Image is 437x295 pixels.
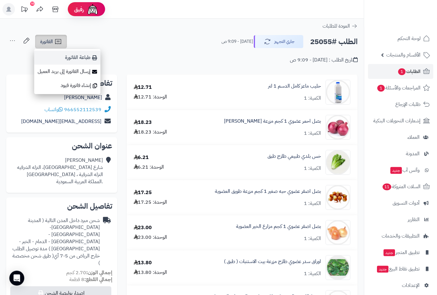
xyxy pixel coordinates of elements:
[368,64,433,79] a: الطلبات1
[326,115,350,140] img: 1716664263-%D8%A8%D8%B5%D9%84%20%D8%A7%D8%AD%D9%85%D8%B1-90x90.png
[134,234,167,241] div: الوحدة: 23.00
[134,129,167,136] div: الوحدة: 18.23
[368,179,433,194] a: السلات المتروكة11
[224,118,321,125] a: بصل احمر عضوي 1 كجم مزرعة [PERSON_NAME]
[323,22,350,30] span: العودة للطلبات
[268,83,321,90] a: حليب ماعز كامل الدسم 1 لتر
[383,184,391,190] span: 11
[402,281,420,290] span: الإعدادات
[254,35,304,48] button: جاري التجهيز
[368,261,433,276] a: تطبيق نقاط البيعجديد
[397,34,421,43] span: لوحة التحكم
[382,182,421,191] span: السلات المتروكة
[84,276,112,283] strong: إجمالي القطع:
[30,2,35,6] div: 10
[12,252,100,267] span: ( طرق شحن مخصصة )
[406,149,420,158] span: المدونة
[407,133,420,142] span: العملاء
[215,188,321,195] a: بصل اصفر عضوي حبه صغير 1 كجم مزرعة طويق العضوية
[290,57,358,64] div: تاريخ الطلب : [DATE] - 9:09 ص
[134,84,152,91] div: 12.71
[44,106,63,113] a: واتساب
[304,95,321,102] div: الكمية: 1
[134,224,152,231] div: 23.00
[368,229,433,243] a: التطبيقات والخدمات
[134,269,167,276] div: الوحدة: 13.80
[74,6,84,13] span: رفيق
[34,79,100,93] a: إنشاء فاتورة قيود
[386,51,421,59] span: الأقسام والمنتجات
[326,255,350,280] img: 1754485075-Screenshot_28-90x90.png
[395,100,421,109] span: طلبات الإرجاع
[368,163,433,178] a: وآتس آبجديد
[224,258,321,265] a: اوراق سدر عضوي طازج مزرعة بيت الاستنبات ( طبق )
[368,31,433,46] a: لوحة التحكم
[377,266,388,273] span: جديد
[397,67,421,76] span: الطلبات
[16,3,32,17] a: تحديثات المنصة
[368,212,433,227] a: التقارير
[134,164,164,171] div: الوحدة: 6.21
[11,217,100,267] div: شحن مبرد داخل المدن التالية ( المدينة [GEOGRAPHIC_DATA]- [GEOGRAPHIC_DATA] - [GEOGRAPHIC_DATA] - ...
[377,85,385,92] span: 1
[34,65,100,79] a: إرسال الفاتورة إلى بريد العميل
[9,271,24,286] div: Open Intercom Messenger
[134,93,167,101] div: الوحدة: 12.71
[304,270,321,277] div: الكمية: 1
[408,215,420,224] span: التقارير
[326,150,350,175] img: 1750698071-%D8%AE%D8%B3%20%D8%A8%D9%84%D8%AF%D9%8A%20%D8%B7%D8%A8%D9%82%20-90x90.jpg
[34,51,100,65] a: طباعة الفاتورة
[236,223,321,230] a: بصل اصفر عضوي 1 كجم مزارع الخير العضوية
[35,35,67,48] a: الفاتورة
[69,276,112,283] small: 8 قطعة
[134,199,167,206] div: الوحدة: 17.25
[383,248,420,257] span: تطبيق المتجر
[66,269,112,276] small: 2.70 كجم
[86,269,112,276] strong: إجمالي الوزن:
[368,80,433,95] a: المراجعات والأسئلة1
[11,142,112,150] h2: عنوان الشحن
[21,118,101,125] a: [EMAIL_ADDRESS][DOMAIN_NAME]
[368,196,433,211] a: أدوات التسويق
[368,146,433,161] a: المدونة
[368,113,433,128] a: إشعارات التحويلات البنكية
[134,189,152,196] div: 17.25
[384,249,395,256] span: جديد
[395,17,431,30] img: logo-2.png
[267,153,321,160] a: خس بلدي طبيعي طازج طبق
[134,154,149,161] div: 6.21
[134,119,152,126] div: 18.23
[86,3,99,16] img: ai-face.png
[326,220,350,245] img: 1752313597-%D8%A8%D8%B5%D9%84%20%D8%A7%D8%B5%D9%81%D8%B1%20%D8%B9%D8%B6%D9%88%D9%8A%20%D9%85%D8%B...
[368,97,433,112] a: طلبات الإرجاع
[393,199,420,207] span: أدوات التسويق
[17,157,103,185] div: [PERSON_NAME] شارع [GEOGRAPHIC_DATA]، النزله الشرقيه النزله الشرقية ، [GEOGRAPHIC_DATA] .المملكة ...
[310,35,358,48] h2: الطلب #25055
[134,259,152,266] div: 13.80
[376,265,420,273] span: تطبيق نقاط البيع
[40,38,53,45] span: الفاتورة
[11,202,112,210] h2: تفاصيل الشحن
[304,235,321,242] div: الكمية: 1
[390,167,402,174] span: جديد
[390,166,420,175] span: وآتس آب
[11,79,112,87] h2: تفاصيل العميل
[64,106,101,113] a: 966552112539
[377,84,421,92] span: المراجعات والأسئلة
[221,39,253,45] small: [DATE] - 9:09 ص
[304,130,321,137] div: الكمية: 1
[326,80,350,105] img: 1700260736-29-90x90.jpg
[304,200,321,207] div: الكمية: 1
[368,130,433,145] a: العملاء
[326,185,350,210] img: 1751826598-1745767542-124362f3-c57f-425f-b7f1-4be9a531bd87-1000x1000-Jj9Ge4QxflHAcDCt023hMybs104d...
[398,68,406,75] span: 1
[64,94,102,101] a: [PERSON_NAME]
[368,278,433,293] a: الإعدادات
[323,22,358,30] a: العودة للطلبات
[304,165,321,172] div: الكمية: 1
[373,116,421,125] span: إشعارات التحويلات البنكية
[382,232,420,240] span: التطبيقات والخدمات
[368,245,433,260] a: تطبيق المتجرجديد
